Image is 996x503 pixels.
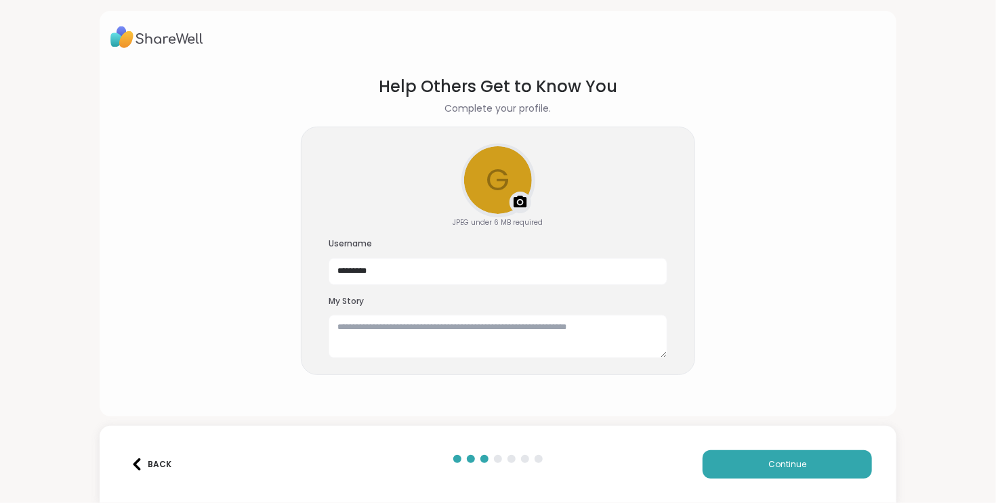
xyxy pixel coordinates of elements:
[131,458,172,471] div: Back
[329,296,667,307] h3: My Story
[124,450,178,479] button: Back
[453,217,543,227] div: JPEG under 6 MB required
[110,22,203,53] img: ShareWell Logo
[445,102,552,116] h2: Complete your profile.
[329,238,667,250] h3: Username
[379,74,617,99] h1: Help Others Get to Know You
[703,450,872,479] button: Continue
[768,458,806,471] span: Continue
